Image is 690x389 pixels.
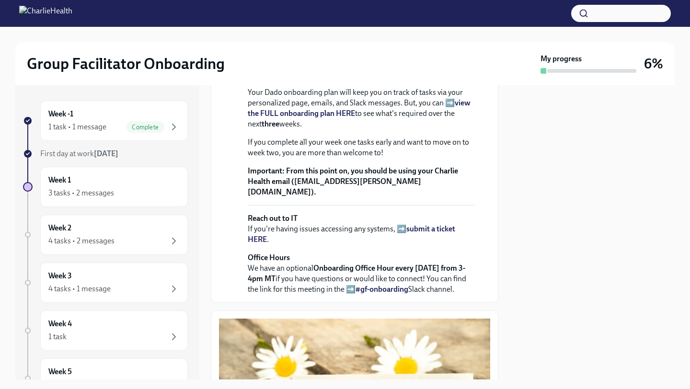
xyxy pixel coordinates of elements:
[23,263,188,303] a: Week 34 tasks • 1 message
[48,223,71,233] h6: Week 2
[48,319,72,329] h6: Week 4
[540,54,582,64] strong: My progress
[23,215,188,255] a: Week 24 tasks • 2 messages
[48,122,106,132] div: 1 task • 1 message
[48,109,73,119] h6: Week -1
[23,101,188,141] a: Week -11 task • 1 messageComplete
[23,149,188,159] a: First day at work[DATE]
[248,87,475,129] p: Your Dado onboarding plan will keep you on track of tasks via your personalized page, emails, and...
[126,124,164,131] span: Complete
[356,285,408,294] a: #gf-onboarding
[23,167,188,207] a: Week 13 tasks • 2 messages
[248,166,285,175] strong: Important:
[248,137,475,158] p: If you complete all your week one tasks early and want to move on to week two, you are more than ...
[48,188,114,198] div: 3 tasks • 2 messages
[248,252,475,295] p: We have an optional if you have questions or would like to connect! You can find the link for thi...
[248,253,290,262] strong: Office Hours
[27,54,225,73] h2: Group Facilitator Onboarding
[19,6,72,21] img: CharlieHealth
[262,119,279,128] strong: three
[23,310,188,351] a: Week 41 task
[48,271,72,281] h6: Week 3
[248,263,465,283] strong: Onboarding Office Hour every [DATE] from 3-4pm MT
[94,149,118,158] strong: [DATE]
[40,149,118,158] span: First day at work
[644,55,663,72] h3: 6%
[48,236,115,246] div: 4 tasks • 2 messages
[48,284,111,294] div: 4 tasks • 1 message
[248,213,475,245] p: If you're having issues accessing any systems, ➡️ .
[48,332,67,342] div: 1 task
[48,366,72,377] h6: Week 5
[248,166,458,196] strong: From this point on, you should be using your Charlie Health email ([EMAIL_ADDRESS][PERSON_NAME][D...
[248,214,298,223] strong: Reach out to IT
[48,175,71,185] h6: Week 1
